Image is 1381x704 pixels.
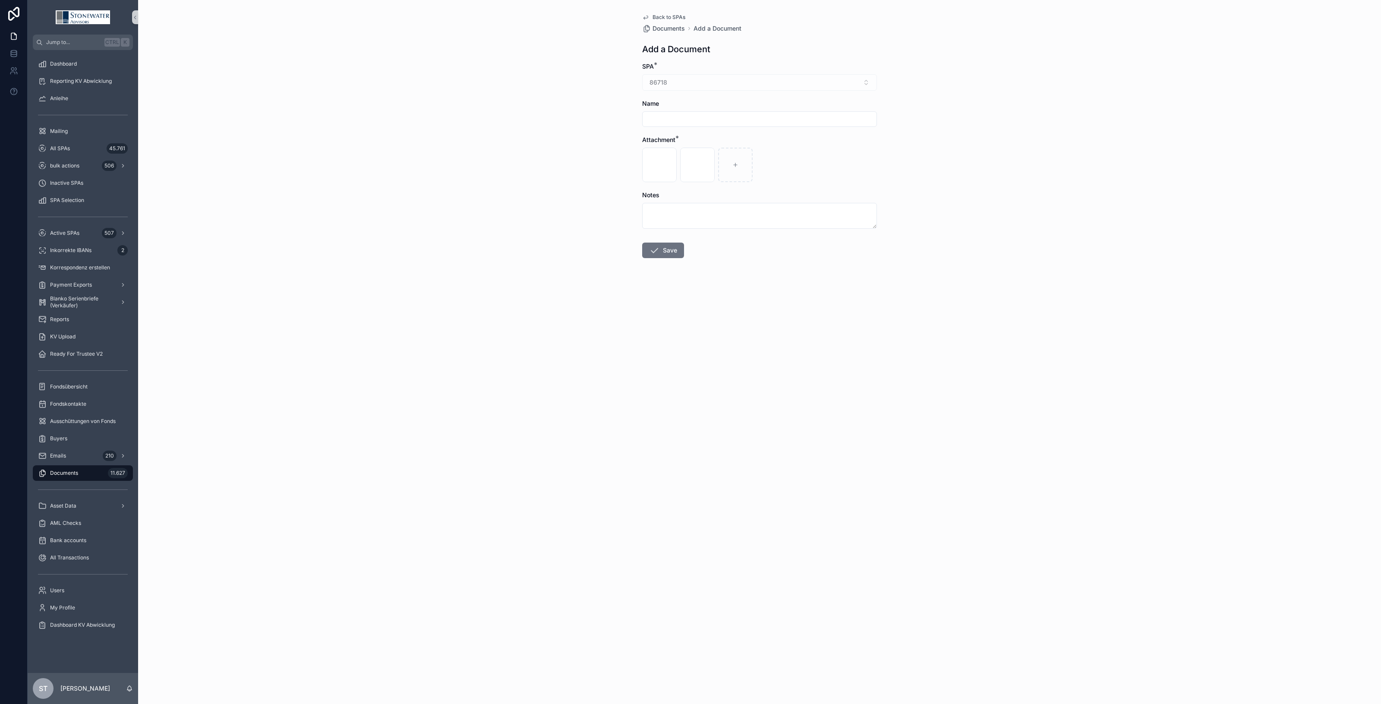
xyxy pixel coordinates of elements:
span: Documents [50,470,78,477]
div: 2 [117,245,128,256]
a: Emails210 [33,448,133,464]
div: 210 [103,451,117,461]
a: Reports [33,312,133,327]
span: Bank accounts [50,537,86,544]
a: Active SPAs507 [33,225,133,241]
div: 507 [102,228,117,238]
span: SPA Selection [50,197,84,204]
span: Asset Data [50,502,76,509]
div: 506 [102,161,117,171]
span: K [122,39,129,46]
span: Jump to... [46,39,101,46]
span: Ausschüttungen von Fonds [50,418,116,425]
a: Mailing [33,123,133,139]
a: All Transactions [33,550,133,565]
a: Back to SPAs [642,14,685,21]
a: Users [33,583,133,598]
a: KV Upload [33,329,133,344]
span: SPA [642,63,654,70]
span: AML Checks [50,520,81,527]
span: Active SPAs [50,230,79,237]
button: Save [642,243,684,258]
span: Inactive SPAs [50,180,83,186]
a: Buyers [33,431,133,446]
a: Asset Data [33,498,133,514]
span: bulk actions [50,162,79,169]
div: 45.761 [107,143,128,154]
span: Back to SPAs [653,14,685,21]
span: Reporting KV Abwicklung [50,78,112,85]
a: Dashboard KV Abwicklung [33,617,133,633]
h1: Add a Document [642,43,710,55]
a: Documents [642,24,685,33]
div: 11.627 [108,468,128,478]
span: All Transactions [50,554,89,561]
button: Jump to...CtrlK [33,35,133,50]
a: Anleihe [33,91,133,106]
span: Inkorrekte IBANs [50,247,91,254]
span: Mailing [50,128,68,135]
a: Korrespondenz erstellen [33,260,133,275]
a: AML Checks [33,515,133,531]
span: Fondskontakte [50,401,86,407]
a: Bank accounts [33,533,133,548]
span: Users [50,587,64,594]
a: Blanko Serienbriefe (Verkäufer) [33,294,133,310]
a: All SPAs45.761 [33,141,133,156]
span: Anleihe [50,95,68,102]
div: scrollable content [28,50,138,644]
span: Emails [50,452,66,459]
a: bulk actions506 [33,158,133,174]
span: Dashboard KV Abwicklung [50,622,115,628]
a: My Profile [33,600,133,616]
a: Fondsübersicht [33,379,133,395]
a: Add a Document [694,24,741,33]
span: Ready For Trustee V2 [50,350,103,357]
span: ST [39,683,47,694]
img: App logo [56,10,110,24]
a: Reporting KV Abwicklung [33,73,133,89]
span: Dashboard [50,60,77,67]
span: Blanko Serienbriefe (Verkäufer) [50,295,113,309]
a: Inactive SPAs [33,175,133,191]
span: Payment Exports [50,281,92,288]
a: Inkorrekte IBANs2 [33,243,133,258]
span: KV Upload [50,333,76,340]
a: Ausschüttungen von Fonds [33,414,133,429]
span: Documents [653,24,685,33]
span: Ctrl [104,38,120,47]
span: Reports [50,316,69,323]
span: Fondsübersicht [50,383,88,390]
a: Dashboard [33,56,133,72]
p: [PERSON_NAME] [60,684,110,693]
span: Notes [642,191,659,199]
span: Korrespondenz erstellen [50,264,110,271]
a: SPA Selection [33,193,133,208]
span: Attachment [642,136,675,143]
span: My Profile [50,604,75,611]
span: Buyers [50,435,67,442]
a: Fondskontakte [33,396,133,412]
span: All SPAs [50,145,70,152]
a: Payment Exports [33,277,133,293]
a: Ready For Trustee V2 [33,346,133,362]
span: Name [642,100,659,107]
a: Documents11.627 [33,465,133,481]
